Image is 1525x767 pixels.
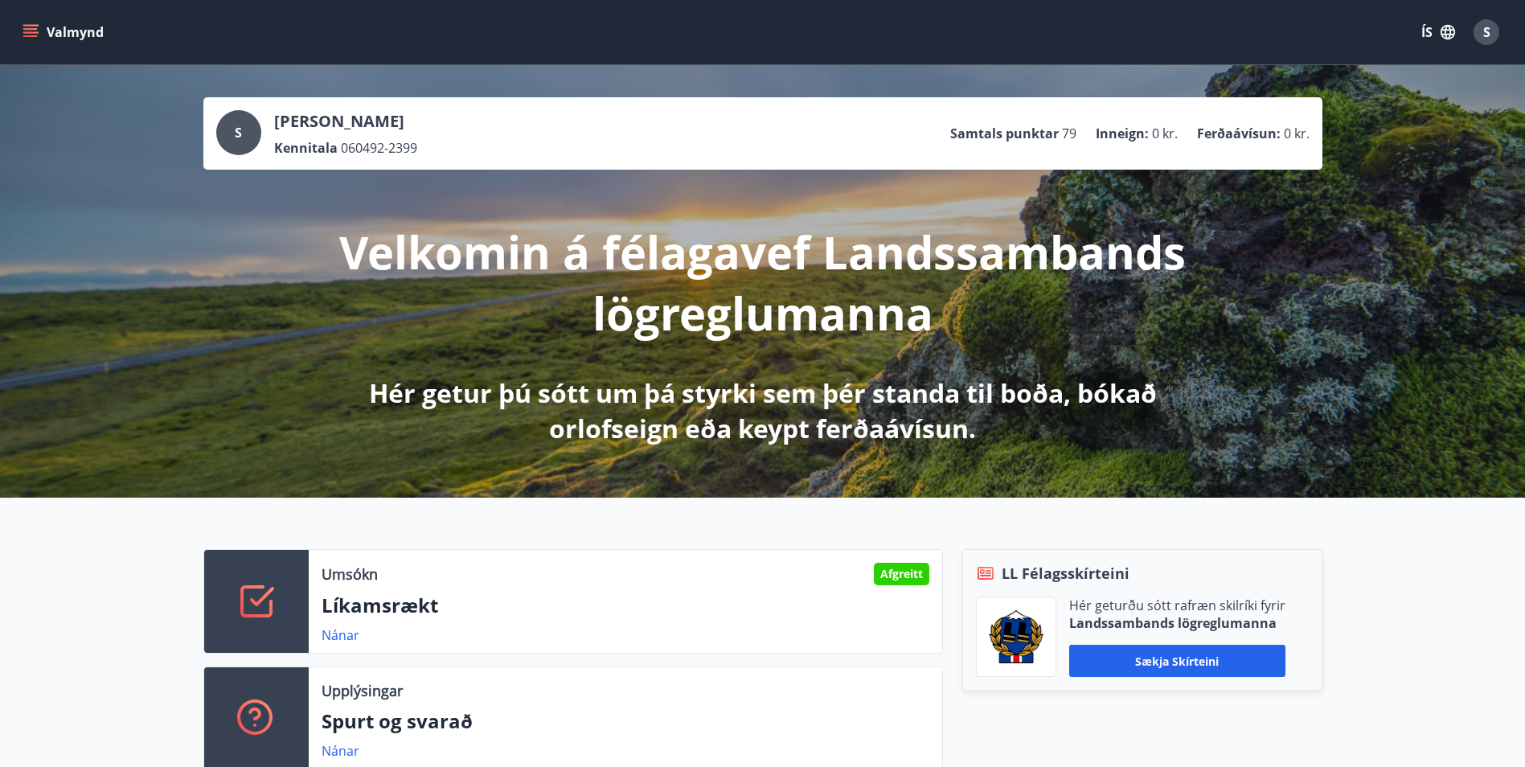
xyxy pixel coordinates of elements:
[1284,125,1310,142] span: 0 kr.
[950,125,1059,142] p: Samtals punktar
[322,592,929,619] p: Líkamsrækt
[1096,125,1149,142] p: Inneign :
[322,626,359,644] a: Nánar
[338,221,1187,343] p: Velkomin á félagavef Landssambands lögreglumanna
[1069,645,1285,677] button: Sækja skírteini
[274,110,417,133] p: [PERSON_NAME]
[874,563,929,585] div: Afgreitt
[19,18,110,47] button: menu
[322,742,359,760] a: Nánar
[322,708,929,735] p: Spurt og svarað
[274,139,338,157] p: Kennitala
[1483,23,1490,41] span: S
[338,375,1187,446] p: Hér getur þú sótt um þá styrki sem þér standa til boða, bókað orlofseign eða keypt ferðaávísun.
[989,610,1043,663] img: 1cqKbADZNYZ4wXUG0EC2JmCwhQh0Y6EN22Kw4FTY.png
[1002,563,1129,584] span: LL Félagsskírteini
[1152,125,1178,142] span: 0 kr.
[322,680,403,701] p: Upplýsingar
[1069,597,1285,614] p: Hér geturðu sótt rafræn skilríki fyrir
[1197,125,1281,142] p: Ferðaávísun :
[341,139,417,157] span: 060492-2399
[322,564,378,584] p: Umsókn
[235,124,242,142] span: S
[1062,125,1076,142] span: 79
[1069,614,1285,632] p: Landssambands lögreglumanna
[1467,13,1506,51] button: S
[1412,18,1464,47] button: ÍS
